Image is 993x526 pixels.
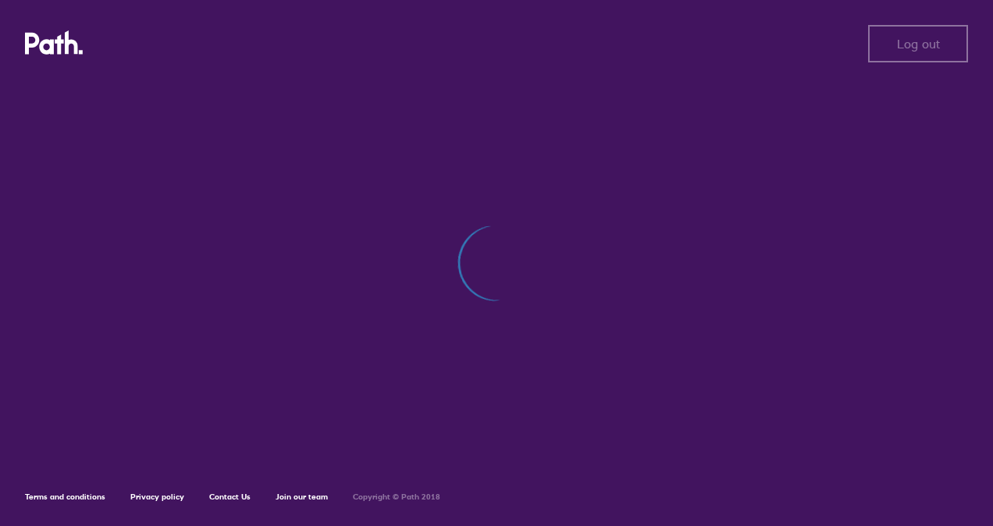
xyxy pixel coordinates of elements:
[130,492,184,502] a: Privacy policy
[868,25,968,62] button: Log out
[897,37,940,51] span: Log out
[353,492,440,502] h6: Copyright © Path 2018
[25,492,105,502] a: Terms and conditions
[209,492,251,502] a: Contact Us
[276,492,328,502] a: Join our team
